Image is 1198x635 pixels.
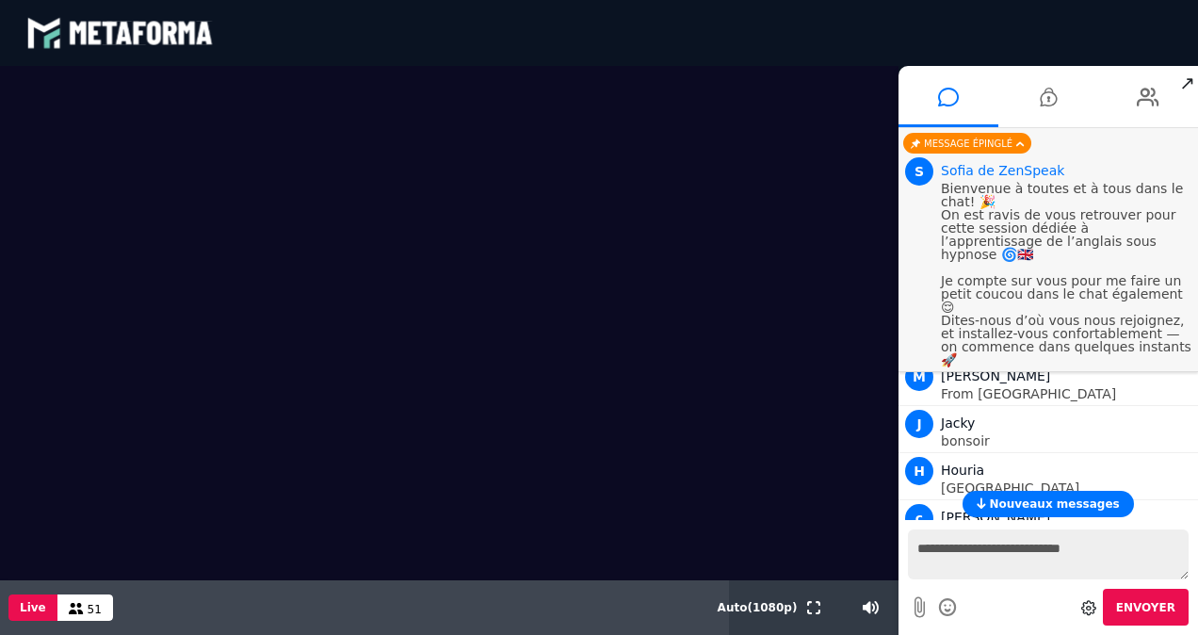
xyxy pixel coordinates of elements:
span: ↗ [1176,66,1198,100]
span: Envoyer [1116,601,1175,614]
button: Nouveaux messages [963,491,1133,517]
span: Auto ( 1080 p) [718,601,798,614]
span: Jacky [941,415,975,431]
span: H [905,457,933,485]
span: Houria [941,463,984,478]
span: Modérateur [941,163,1064,178]
span: [PERSON_NAME] [941,510,1050,525]
p: Bienvenue à toutes et à tous dans le chat! 🎉 On est ravis de vous retrouver pour cette session dé... [941,182,1193,366]
p: bonsoir [941,434,1193,448]
span: [PERSON_NAME] [941,368,1050,383]
span: M [905,363,933,391]
span: Nouveaux messages [989,497,1119,511]
p: [GEOGRAPHIC_DATA] [941,481,1193,495]
p: From [GEOGRAPHIC_DATA] [941,387,1193,400]
button: Envoyer [1103,589,1189,626]
div: Message épinglé [903,133,1031,154]
button: Live [8,594,57,621]
button: Auto(1080p) [714,580,801,635]
span: 51 [88,603,102,616]
span: c [905,504,933,532]
span: S [905,157,933,186]
span: J [905,410,933,438]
